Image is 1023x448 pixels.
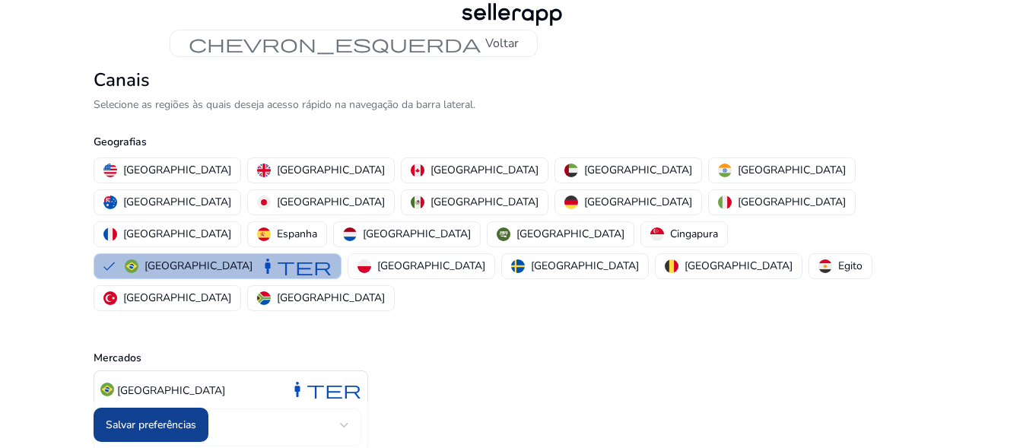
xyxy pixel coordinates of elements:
img: ae.svg [564,164,578,177]
button: Salvar preferências [94,408,208,442]
font: Selecione as regiões às quais deseja acesso rápido na navegação da barra lateral. [94,97,475,112]
img: br.svg [100,383,114,396]
img: au.svg [103,195,117,209]
font: Voltar [485,35,519,52]
font: Egito [838,259,863,273]
font: [GEOGRAPHIC_DATA] [584,195,692,209]
font: [GEOGRAPHIC_DATA] [516,227,624,241]
img: uk.svg [257,164,271,177]
font: manter [259,256,332,277]
font: [GEOGRAPHIC_DATA] [531,259,639,273]
font: [GEOGRAPHIC_DATA] [277,195,385,209]
img: br.svg [125,259,138,273]
img: za.svg [257,291,271,305]
font: [GEOGRAPHIC_DATA] [377,259,485,273]
font: [GEOGRAPHIC_DATA] [117,383,225,398]
button: chevron_esquerdaVoltar [170,30,538,57]
font: manter [288,379,361,400]
font: [GEOGRAPHIC_DATA] [277,163,385,177]
font: Salvar preferências [106,418,196,432]
img: fr.svg [103,227,117,241]
font: Mercados [94,351,141,365]
img: in.svg [718,164,732,177]
font: chevron_esquerda [189,33,481,54]
img: it.svg [718,195,732,209]
font: Canais [94,68,150,92]
img: se.svg [511,259,525,273]
img: sg.svg [650,227,664,241]
font: [GEOGRAPHIC_DATA] [123,227,231,241]
font: [GEOGRAPHIC_DATA] [145,259,253,273]
img: mx.svg [411,195,424,209]
font: Cingapura [670,227,718,241]
img: pl.svg [357,259,371,273]
font: [GEOGRAPHIC_DATA] [584,163,692,177]
img: sa.svg [497,227,510,241]
font: [GEOGRAPHIC_DATA] [738,195,846,209]
img: us.svg [103,164,117,177]
img: nl.svg [343,227,357,241]
font: Espanha [277,227,317,241]
font: [GEOGRAPHIC_DATA] [363,227,471,241]
img: be.svg [665,259,678,273]
font: [GEOGRAPHIC_DATA] [430,163,539,177]
img: tr.svg [103,291,117,305]
img: ca.svg [411,164,424,177]
font: [GEOGRAPHIC_DATA] [123,291,231,305]
font: [GEOGRAPHIC_DATA] [277,291,385,305]
img: de.svg [564,195,578,209]
font: [GEOGRAPHIC_DATA] [123,163,231,177]
img: eg.svg [818,259,832,273]
img: es.svg [257,227,271,241]
font: [GEOGRAPHIC_DATA] [430,195,539,209]
font: [GEOGRAPHIC_DATA] [738,163,846,177]
img: jp.svg [257,195,271,209]
font: [GEOGRAPHIC_DATA] [685,259,793,273]
font: [GEOGRAPHIC_DATA] [123,195,231,209]
font: Geografias [94,135,147,149]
